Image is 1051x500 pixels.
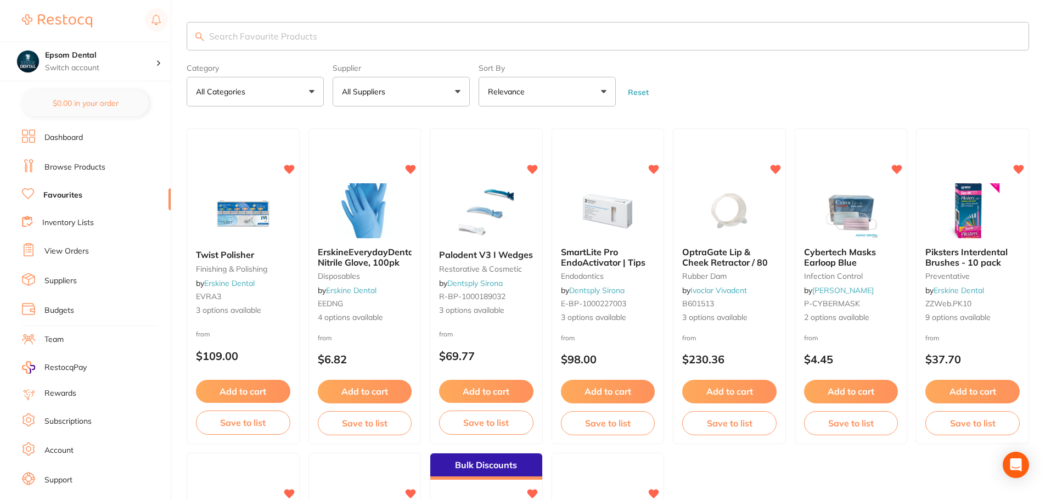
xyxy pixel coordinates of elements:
[318,246,416,267] span: ErskineEverydayDental Nitrile Glove, 100pk
[561,353,655,366] p: $98.00
[804,353,898,366] p: $4.45
[804,334,818,342] span: from
[937,183,1008,238] img: Piksters Interdental Brushes - 10 pack
[439,380,533,403] button: Add to cart
[561,411,655,435] button: Save to list
[694,183,765,238] img: OptraGate Lip & Cheek Retractor / 80
[682,334,696,342] span: from
[207,186,279,241] img: Twist Polisher
[42,217,94,228] a: Inventory Lists
[430,453,542,480] div: Bulk Discounts
[22,361,35,374] img: RestocqPay
[44,305,74,316] a: Budgets
[682,285,747,295] span: by
[804,312,898,323] span: 2 options available
[488,86,529,97] p: Relevance
[625,87,652,97] button: Reset
[333,64,470,72] label: Supplier
[439,278,503,288] span: by
[196,291,221,301] span: EVRA3
[196,86,250,97] p: All Categories
[318,285,376,295] span: by
[925,380,1020,403] button: Add to cart
[318,411,412,435] button: Save to list
[561,246,645,267] span: SmartLite Pro EndoActivator | Tips
[682,380,777,403] button: Add to cart
[329,183,400,238] img: ErskineEverydayDental Nitrile Glove, 100pk
[561,247,655,267] b: SmartLite Pro EndoActivator | Tips
[318,247,412,267] b: ErskineEverydayDental Nitrile Glove, 100pk
[439,249,533,260] span: Palodent V3 I Wedges
[44,388,76,399] a: Rewards
[187,64,324,72] label: Category
[682,272,777,280] small: rubber dam
[196,305,290,316] span: 3 options available
[925,272,1020,280] small: preventative
[318,380,412,403] button: Add to cart
[44,162,105,173] a: Browse Products
[196,411,290,435] button: Save to list
[804,299,860,308] span: P-CYBERMASK
[925,353,1020,366] p: $37.70
[45,50,156,61] h4: Epsom Dental
[44,475,72,486] a: Support
[326,285,376,295] a: Erskine Dental
[187,77,324,106] button: All Categories
[439,291,505,301] span: R-BP-1000189032
[439,411,533,435] button: Save to list
[44,132,83,143] a: Dashboard
[22,8,92,33] a: Restocq Logo
[196,350,290,362] p: $109.00
[682,247,777,267] b: OptraGate Lip & Cheek Retractor / 80
[561,285,625,295] span: by
[812,285,874,295] a: [PERSON_NAME]
[439,305,533,316] span: 3 options available
[196,278,255,288] span: by
[196,250,290,260] b: Twist Polisher
[22,14,92,27] img: Restocq Logo
[561,312,655,323] span: 3 options available
[439,350,533,362] p: $69.77
[925,246,1008,267] span: Piksters Interdental Brushes - 10 pack
[561,380,655,403] button: Add to cart
[43,190,82,201] a: Favourites
[45,63,156,74] p: Switch account
[925,312,1020,323] span: 9 options available
[925,285,984,295] span: by
[17,50,39,72] img: Epsom Dental
[804,380,898,403] button: Add to cart
[925,299,971,308] span: ZZWeb.PK10
[44,445,74,456] a: Account
[439,330,453,338] span: from
[479,77,616,106] button: Relevance
[569,285,625,295] a: Dentsply Sirona
[318,334,332,342] span: from
[682,411,777,435] button: Save to list
[682,246,768,267] span: OptraGate Lip & Cheek Retractor / 80
[804,247,898,267] b: Cybertech Masks Earloop Blue
[204,278,255,288] a: Erskine Dental
[439,265,533,273] small: restorative & cosmetic
[561,334,575,342] span: from
[196,265,290,273] small: finishing & polishing
[934,285,984,295] a: Erskine Dental
[318,353,412,366] p: $6.82
[682,312,777,323] span: 3 options available
[561,299,626,308] span: E-BP-1000227003
[479,64,616,72] label: Sort By
[333,77,470,106] button: All Suppliers
[925,334,940,342] span: from
[439,250,533,260] b: Palodent V3 I Wedges
[187,22,1029,50] input: Search Favourite Products
[682,353,777,366] p: $230.36
[447,278,503,288] a: Dentsply Sirona
[816,183,887,238] img: Cybertech Masks Earloop Blue
[44,334,64,345] a: Team
[318,312,412,323] span: 4 options available
[451,186,522,241] img: Palodent V3 I Wedges
[44,276,77,286] a: Suppliers
[1003,452,1029,478] div: Open Intercom Messenger
[44,246,89,257] a: View Orders
[342,86,390,97] p: All Suppliers
[22,361,87,374] a: RestocqPay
